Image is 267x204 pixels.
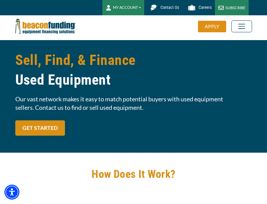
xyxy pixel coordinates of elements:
[182,2,215,14] a: Careers
[15,70,252,90] span: Used Equipment
[161,5,179,10] span: Contact Us
[148,2,160,14] img: Beacon Funding chat
[231,20,252,32] button: Toggle navigation
[198,21,231,32] a: APPLY
[198,21,226,32] div: APPLY
[186,2,198,14] img: Beacon Funding Careers
[15,50,252,90] h1: Sell, Find, & Finance
[15,15,76,37] img: Beacon Funding Corporation logo
[15,166,252,182] h2: How Does It Work?
[15,95,252,112] span: Our vast network makes it easy to match potential buyers with used equipment sellers. Contact us ...
[144,2,182,14] a: Contact Us
[199,5,212,10] span: Careers
[15,120,65,136] a: GET STARTED
[4,185,19,200] div: Accessibility Menu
